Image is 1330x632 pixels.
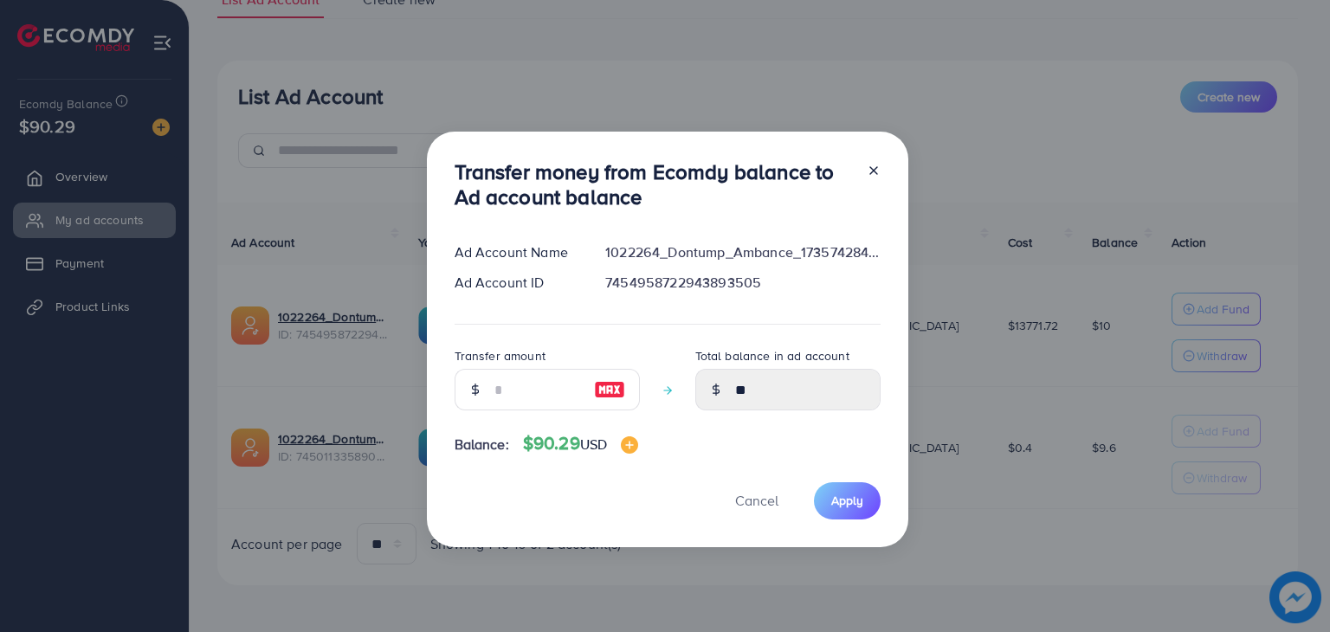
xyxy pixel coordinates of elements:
img: image [594,379,625,400]
div: Ad Account ID [441,273,592,293]
span: Balance: [455,435,509,455]
button: Apply [814,482,881,519]
div: 7454958722943893505 [591,273,894,293]
span: USD [580,435,607,454]
div: Ad Account Name [441,242,592,262]
span: Apply [831,492,863,509]
div: 1022264_Dontump_Ambance_1735742847027 [591,242,894,262]
img: image [621,436,638,454]
label: Transfer amount [455,347,546,364]
button: Cancel [713,482,800,519]
span: Cancel [735,491,778,510]
label: Total balance in ad account [695,347,849,364]
h4: $90.29 [523,433,638,455]
h3: Transfer money from Ecomdy balance to Ad account balance [455,159,853,210]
